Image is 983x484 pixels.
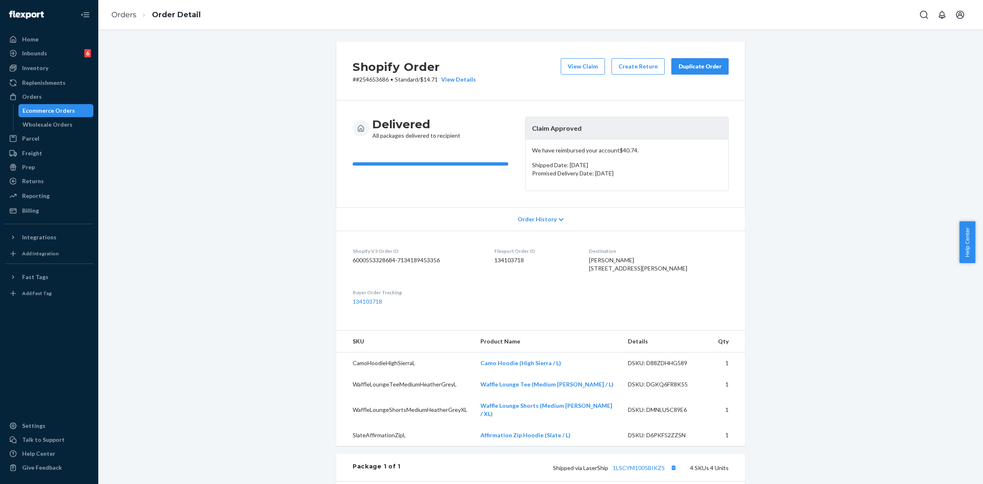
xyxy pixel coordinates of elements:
div: Replenishments [22,79,66,87]
div: 6 [84,49,91,57]
img: Flexport logo [9,11,44,19]
button: Integrations [5,231,93,244]
span: [PERSON_NAME] [STREET_ADDRESS][PERSON_NAME] [589,257,687,272]
span: Order History [518,215,557,223]
a: Ecommerce Orders [18,104,94,117]
th: SKU [336,331,474,352]
span: Standard [395,76,418,83]
button: Talk to Support [5,433,93,446]
a: Settings [5,419,93,432]
div: Inbounds [22,49,47,57]
button: Copy tracking number [668,462,679,473]
a: Waffle Lounge Tee (Medium [PERSON_NAME] / L) [480,381,614,388]
button: Create Return [612,58,665,75]
a: Add Fast Tag [5,287,93,300]
header: Claim Approved [525,117,728,140]
a: Camo Hoodie (High Sierra / L) [480,359,561,366]
td: 1 [711,374,745,395]
div: Add Integration [22,250,59,257]
div: All packages delivered to recipient [372,117,460,140]
a: Help Center [5,447,93,460]
div: Home [22,35,39,43]
div: DSKU: D88ZDHHG589 [628,359,705,367]
a: Returns [5,175,93,188]
p: Promised Delivery Date: [DATE] [532,169,722,177]
button: Fast Tags [5,270,93,284]
a: Order Detail [152,10,201,19]
dt: Buyer Order Tracking [353,289,481,296]
a: Add Integration [5,247,93,260]
button: Open notifications [934,7,950,23]
div: Returns [22,177,44,185]
dt: Destination [589,248,729,254]
div: Prep [22,163,35,171]
td: 1 [711,395,745,425]
a: Freight [5,147,93,160]
div: Wholesale Orders [23,120,72,129]
a: Reporting [5,189,93,202]
h2: Shopify Order [353,58,476,75]
div: Ecommerce Orders [23,107,75,115]
div: Help Center [22,450,55,458]
div: DSKU: DGKQ6FR8K55 [628,380,705,389]
div: Add Fast Tag [22,290,52,297]
th: Product Name [474,331,621,352]
a: Inbounds6 [5,47,93,60]
td: CamoHoodieHighSierraL [336,352,474,374]
a: Waffle Lounge Shorts (Medium [PERSON_NAME] / XL) [480,402,612,417]
dd: 134103718 [494,256,576,264]
td: SlateAffirmationZipL [336,425,474,446]
ol: breadcrumbs [105,3,207,27]
th: Details [621,331,711,352]
span: • [390,76,393,83]
a: Orders [5,90,93,103]
div: Parcel [22,134,39,143]
a: Replenishments [5,76,93,89]
p: Shipped Date: [DATE] [532,161,722,169]
div: Reporting [22,192,50,200]
td: WaffleLoungeTeeMediumHeatherGreyL [336,374,474,395]
td: 1 [711,425,745,446]
td: 1 [711,352,745,374]
div: 4 SKUs 4 Units [401,462,729,473]
a: Parcel [5,132,93,145]
a: 1LSCYM1005BIKZS [613,464,665,471]
a: Affirmation Zip Hoodie (Slate / L) [480,432,571,439]
div: Integrations [22,233,57,241]
dt: Shopify V3 Order ID [353,248,481,254]
div: Billing [22,207,39,215]
span: Shipped via LaserShip [553,464,679,471]
div: Freight [22,149,42,157]
dd: 6000553328684-7134189453356 [353,256,481,264]
button: View Details [438,75,476,84]
button: View Claim [561,58,605,75]
div: Inventory [22,64,48,72]
a: Orders [111,10,136,19]
button: Open account menu [952,7,968,23]
div: DSKU: D6PKF52ZZSN [628,431,705,439]
button: Close Navigation [77,7,93,23]
iframe: Opens a widget where you can chat to one of our agents [931,459,975,480]
button: Open Search Box [916,7,932,23]
a: 134103718 [353,298,382,305]
div: Give Feedback [22,464,62,472]
div: Orders [22,93,42,101]
th: Qty [711,331,745,352]
div: Fast Tags [22,273,48,281]
h3: Delivered [372,117,460,132]
dt: Flexport Order ID [494,248,576,254]
a: Prep [5,161,93,174]
a: Home [5,33,93,46]
button: Help Center [959,221,975,263]
div: Duplicate Order [678,62,722,70]
button: Duplicate Order [671,58,729,75]
p: We have reimbursed your account $40.74 . [532,146,722,155]
div: Package 1 of 1 [353,462,401,473]
a: Billing [5,204,93,217]
p: # #254653686 / $14.71 [353,75,476,84]
div: Talk to Support [22,436,65,444]
a: Inventory [5,61,93,75]
button: Give Feedback [5,461,93,474]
